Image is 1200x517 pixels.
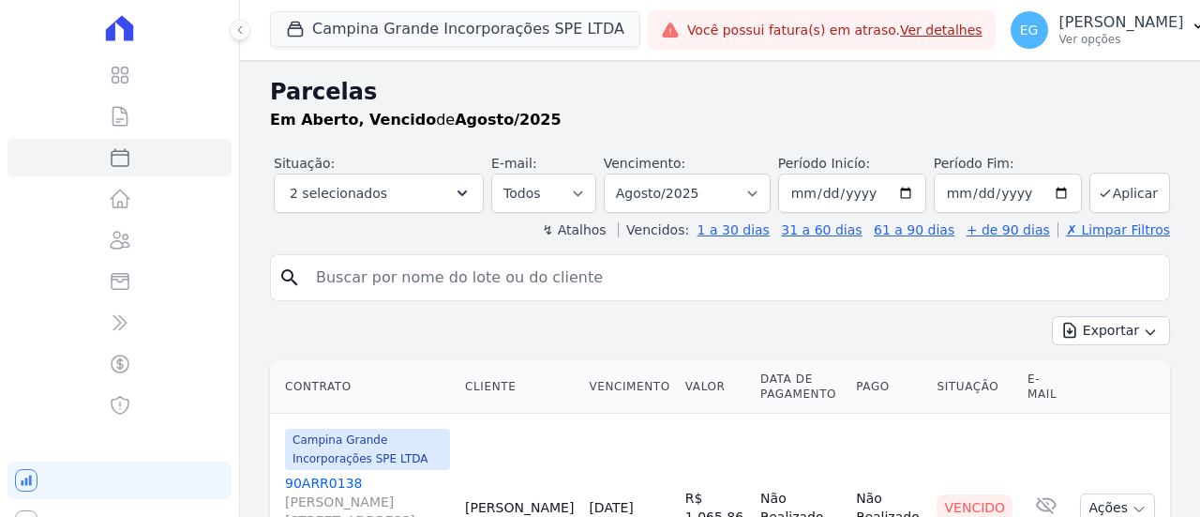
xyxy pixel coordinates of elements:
[305,259,1162,297] input: Buscar por nome do lote ou do cliente
[874,222,954,237] a: 61 a 90 dias
[457,360,581,414] th: Cliente
[589,500,633,515] a: [DATE]
[1089,173,1170,213] button: Aplicar
[848,360,929,414] th: Pago
[542,222,606,237] label: ↯ Atalhos
[967,222,1050,237] a: + de 90 dias
[1057,222,1170,237] a: ✗ Limpar Filtros
[491,156,537,171] label: E-mail:
[781,222,862,237] a: 31 a 60 dias
[697,222,770,237] a: 1 a 30 dias
[270,11,640,47] button: Campina Grande Incorporações SPE LTDA
[581,360,677,414] th: Vencimento
[1059,32,1184,47] p: Ver opções
[290,182,387,205] span: 2 selecionados
[753,360,848,414] th: Data de Pagamento
[934,154,1082,174] label: Período Fim:
[1052,316,1170,345] button: Exportar
[274,174,484,213] button: 2 selecionados
[285,429,450,470] span: Campina Grande Incorporações SPE LTDA
[678,360,753,414] th: Valor
[778,156,870,171] label: Período Inicío:
[274,156,335,171] label: Situação:
[270,360,457,414] th: Contrato
[278,266,301,289] i: search
[455,111,561,129] strong: Agosto/2025
[270,109,562,131] p: de
[900,23,982,38] a: Ver detalhes
[929,360,1020,414] th: Situação
[1059,13,1184,32] p: [PERSON_NAME]
[604,156,685,171] label: Vencimento:
[270,75,1170,109] h2: Parcelas
[270,111,436,129] strong: Em Aberto, Vencido
[1020,23,1039,37] span: EG
[1020,360,1072,414] th: E-mail
[687,21,982,40] span: Você possui fatura(s) em atraso.
[618,222,689,237] label: Vencidos:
